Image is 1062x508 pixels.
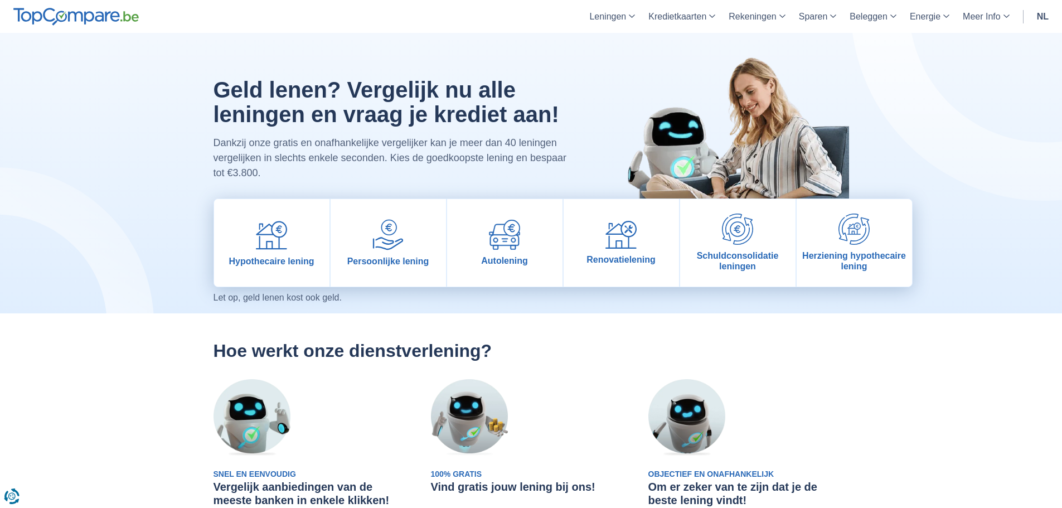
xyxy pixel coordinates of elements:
img: Herziening hypothecaire lening [838,214,870,245]
a: Autolening [447,199,562,287]
h3: Vergelijk aanbiedingen van de meeste banken in enkele klikken! [214,480,414,507]
span: Schuldconsolidatie leningen [685,250,791,272]
h1: Geld lenen? Vergelijk nu alle leningen en vraag je krediet aan! [214,78,578,127]
a: Persoonlijke lening [331,199,446,287]
img: TopCompare [13,8,139,26]
h3: Om er zeker van te zijn dat je de beste lening vindt! [648,480,849,507]
img: Autolening [489,220,520,250]
h3: Vind gratis jouw lening bij ons! [431,480,632,494]
p: Dankzij onze gratis en onafhankelijke vergelijker kan je meer dan 40 leningen vergelijken in slec... [214,136,578,181]
img: image-hero [604,33,849,248]
span: 100% gratis [431,470,482,478]
span: Autolening [481,255,528,266]
h2: Hoe werkt onze dienstverlening? [214,340,849,361]
a: Renovatielening [564,199,679,287]
span: Persoonlijke lening [347,256,429,267]
a: Schuldconsolidatie leningen [680,199,796,287]
span: Hypothecaire lening [229,256,314,267]
img: Schuldconsolidatie leningen [722,214,753,245]
img: Snel en eenvoudig [214,379,290,456]
img: Persoonlijke lening [372,219,404,250]
img: Renovatielening [605,221,637,249]
img: Objectief en onafhankelijk [648,379,725,456]
span: Snel en eenvoudig [214,470,296,478]
span: Renovatielening [586,254,656,265]
a: Hypothecaire lening [214,199,329,287]
img: Hypothecaire lening [256,219,287,250]
a: Herziening hypothecaire lening [797,199,912,287]
span: Objectief en onafhankelijk [648,470,774,478]
img: 100% gratis [431,379,508,456]
span: Herziening hypothecaire lening [801,250,908,272]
